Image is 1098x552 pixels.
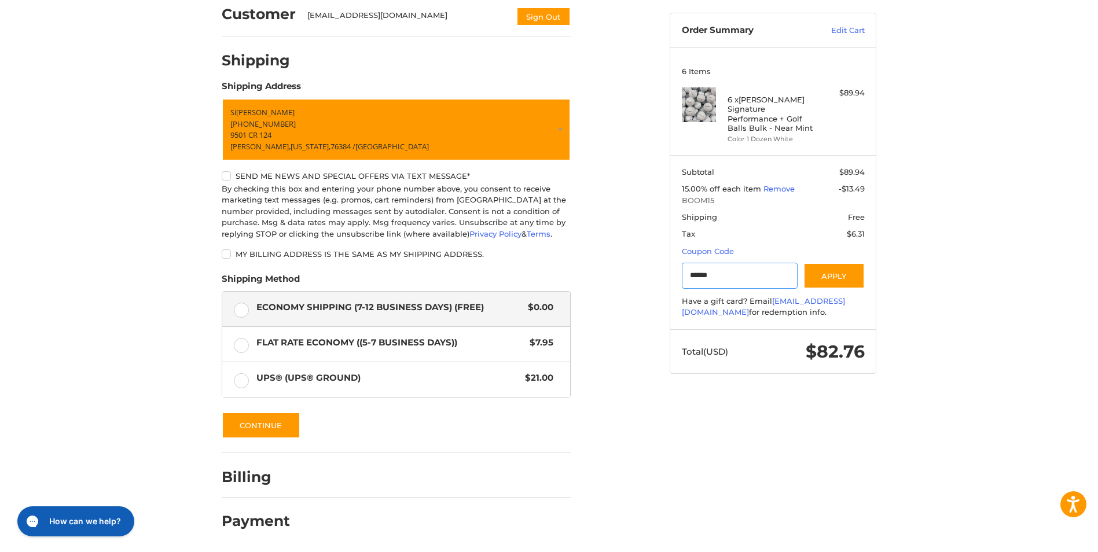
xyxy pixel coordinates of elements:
[256,336,524,349] span: Flat Rate Economy ((5-7 Business Days))
[230,119,296,129] span: [PHONE_NUMBER]
[222,249,571,259] label: My billing address is the same as my shipping address.
[222,512,290,530] h2: Payment
[236,107,295,117] span: [PERSON_NAME]
[230,107,236,117] span: Si
[222,80,301,98] legend: Shipping Address
[682,212,717,222] span: Shipping
[682,25,806,36] h3: Order Summary
[222,412,300,439] button: Continue
[839,184,865,193] span: -$13.49
[291,141,330,152] span: [US_STATE],
[803,263,865,289] button: Apply
[682,296,865,318] div: Have a gift card? Email for redemption info.
[682,229,695,238] span: Tax
[839,167,865,176] span: $89.94
[682,167,714,176] span: Subtotal
[519,371,553,385] span: $21.00
[527,229,550,238] a: Terms
[307,10,505,26] div: [EMAIL_ADDRESS][DOMAIN_NAME]
[222,273,300,291] legend: Shipping Method
[222,468,289,486] h2: Billing
[469,229,522,238] a: Privacy Policy
[12,502,138,540] iframe: Gorgias live chat messenger
[222,51,290,69] h2: Shipping
[230,130,271,140] span: 9501 CR 124
[522,301,553,314] span: $0.00
[763,184,795,193] a: Remove
[230,141,291,152] span: [PERSON_NAME],
[682,184,763,193] span: 15.00% off each item
[682,67,865,76] h3: 6 Items
[330,141,355,152] span: 76384 /
[728,95,816,133] h4: 6 x [PERSON_NAME] Signature Performance + Golf Balls Bulk - Near Mint
[516,7,571,26] button: Sign Out
[222,171,571,181] label: Send me news and special offers via text message*
[806,25,865,36] a: Edit Cart
[222,183,571,240] div: By checking this box and entering your phone number above, you consent to receive marketing text ...
[819,87,865,99] div: $89.94
[682,346,728,357] span: Total (USD)
[682,263,798,289] input: Gift Certificate or Coupon Code
[728,134,816,144] li: Color 1 Dozen White
[847,229,865,238] span: $6.31
[222,98,571,161] a: Enter or select a different address
[256,301,523,314] span: Economy Shipping (7-12 Business Days) (Free)
[256,371,520,385] span: UPS® (UPS® Ground)
[524,336,553,349] span: $7.95
[848,212,865,222] span: Free
[355,141,429,152] span: [GEOGRAPHIC_DATA]
[806,341,865,362] span: $82.76
[682,195,865,207] span: BOOM15
[682,246,734,256] a: Coupon Code
[222,5,296,23] h2: Customer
